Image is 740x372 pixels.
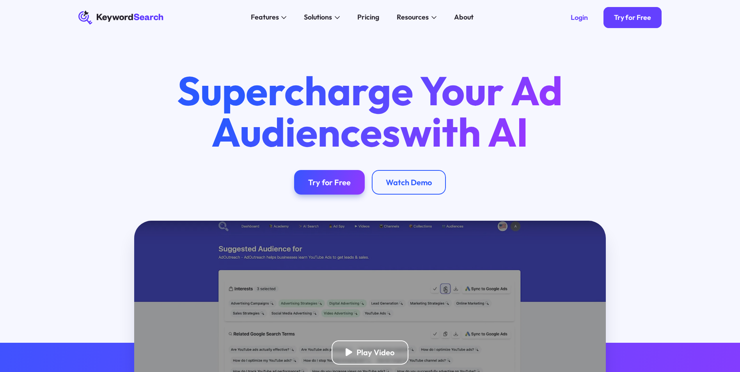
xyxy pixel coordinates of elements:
[251,12,279,23] div: Features
[352,11,385,25] a: Pricing
[386,177,432,187] div: Watch Demo
[160,70,579,152] h1: Supercharge Your Ad Audiences
[357,12,379,23] div: Pricing
[614,13,651,22] div: Try for Free
[454,12,474,23] div: About
[304,12,332,23] div: Solutions
[357,347,394,357] div: Play Video
[603,7,662,28] a: Try for Free
[560,7,598,28] a: Login
[308,177,351,187] div: Try for Free
[294,170,365,195] a: Try for Free
[397,12,429,23] div: Resources
[400,106,528,157] span: with AI
[571,13,588,22] div: Login
[449,11,479,25] a: About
